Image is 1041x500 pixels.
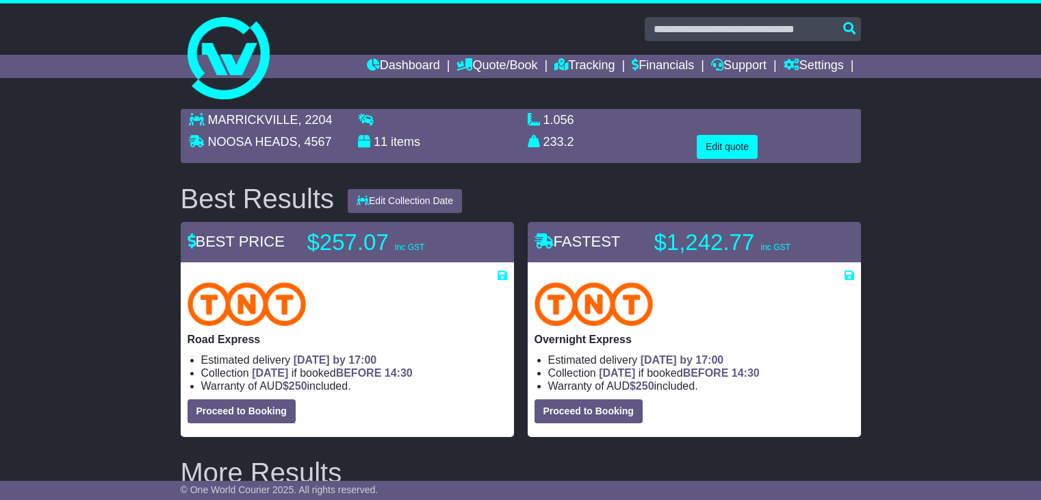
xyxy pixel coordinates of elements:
span: NOOSA HEADS [208,135,298,149]
li: Collection [201,366,507,379]
span: 14:30 [385,367,413,379]
span: BEST PRICE [188,233,285,250]
span: $ [630,380,654,392]
button: Proceed to Booking [535,399,643,423]
span: [DATE] [599,367,635,379]
button: Edit Collection Date [348,189,462,213]
p: $257.07 [307,229,478,256]
span: 11 [374,135,387,149]
a: Quote/Book [457,55,537,78]
li: Warranty of AUD included. [548,379,854,392]
a: Financials [632,55,694,78]
button: Edit quote [697,135,758,159]
span: [DATE] by 17:00 [641,354,724,366]
li: Estimated delivery [201,353,507,366]
li: Estimated delivery [548,353,854,366]
span: 14:30 [732,367,760,379]
button: Proceed to Booking [188,399,296,423]
span: © One World Courier 2025. All rights reserved. [181,484,378,495]
a: Dashboard [367,55,440,78]
span: MARRICKVILLE [208,113,298,127]
span: 233.2 [543,135,574,149]
span: $ [283,380,307,392]
span: 250 [636,380,654,392]
span: inc GST [760,242,790,252]
span: 250 [289,380,307,392]
span: FASTEST [535,233,621,250]
img: TNT Domestic: Road Express [188,282,307,326]
span: if booked [252,367,412,379]
span: BEFORE [683,367,729,379]
span: 1.056 [543,113,574,127]
span: , 2204 [298,113,333,127]
a: Tracking [554,55,615,78]
span: if booked [599,367,759,379]
div: Best Results [174,184,342,214]
h2: More Results [181,458,861,488]
li: Warranty of AUD included. [201,379,507,392]
a: Support [711,55,767,78]
img: TNT Domestic: Overnight Express [535,282,654,326]
a: Settings [784,55,844,78]
span: [DATE] [252,367,288,379]
span: inc GST [395,242,424,252]
p: Road Express [188,333,507,346]
span: BEFORE [336,367,382,379]
span: [DATE] by 17:00 [294,354,377,366]
p: $1,242.77 [654,229,825,256]
p: Overnight Express [535,333,854,346]
li: Collection [548,366,854,379]
span: , 4567 [298,135,332,149]
span: items [391,135,420,149]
